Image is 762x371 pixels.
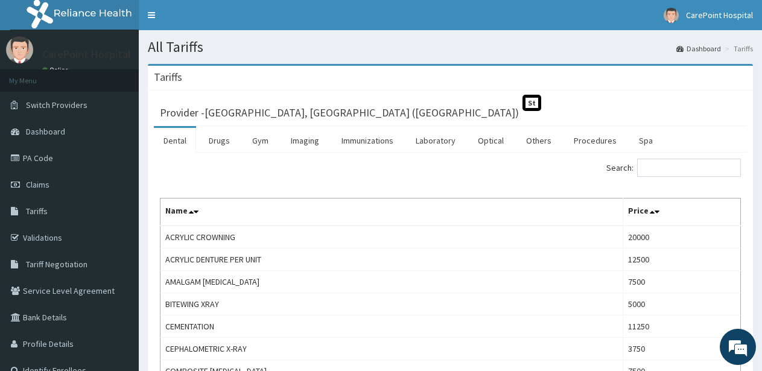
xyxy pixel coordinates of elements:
[623,226,741,249] td: 20000
[637,159,741,177] input: Search:
[676,43,721,54] a: Dashboard
[148,39,753,55] h1: All Tariffs
[629,128,662,153] a: Spa
[243,128,278,153] a: Gym
[160,226,623,249] td: ACRYLIC CROWNING
[199,128,240,153] a: Drugs
[686,10,753,21] span: CarePoint Hospital
[564,128,626,153] a: Procedures
[332,128,403,153] a: Immunizations
[623,293,741,316] td: 5000
[160,338,623,360] td: CEPHALOMETRIC X-RAY
[26,100,87,110] span: Switch Providers
[154,72,182,83] h3: Tariffs
[664,8,679,23] img: User Image
[160,249,623,271] td: ACRYLIC DENTURE PER UNIT
[42,49,131,60] p: CarePoint Hospital
[26,206,48,217] span: Tariffs
[154,128,196,153] a: Dental
[160,107,519,118] h3: Provider - [GEOGRAPHIC_DATA], [GEOGRAPHIC_DATA] ([GEOGRAPHIC_DATA])
[160,293,623,316] td: BITEWING XRAY
[623,198,741,226] th: Price
[42,66,71,74] a: Online
[623,249,741,271] td: 12500
[26,179,49,190] span: Claims
[406,128,465,153] a: Laboratory
[516,128,561,153] a: Others
[623,316,741,338] td: 11250
[522,95,541,111] span: St
[468,128,513,153] a: Optical
[281,128,329,153] a: Imaging
[606,159,741,177] label: Search:
[160,316,623,338] td: CEMENTATION
[623,271,741,293] td: 7500
[26,259,87,270] span: Tariff Negotiation
[160,198,623,226] th: Name
[722,43,753,54] li: Tariffs
[623,338,741,360] td: 3750
[26,126,65,137] span: Dashboard
[160,271,623,293] td: AMALGAM [MEDICAL_DATA]
[6,36,33,63] img: User Image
